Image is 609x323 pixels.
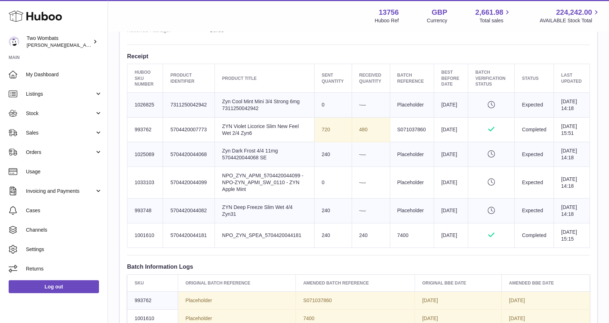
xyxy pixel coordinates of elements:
th: Amended Batch Reference [296,274,415,291]
td: Expected [515,92,554,117]
th: Product title [215,64,315,93]
td: [DATE] [434,198,468,223]
th: Huboo SKU Number [127,64,163,93]
td: 1025069 [127,142,163,167]
td: ZYN Violet Licorice Slim New Feel Wet 2/4 Zyn6 [215,117,315,142]
a: 224,242.00 AVAILABLE Stock Total [540,8,600,24]
th: Original Batch Reference [178,274,296,291]
th: Product Identifier [163,64,215,93]
span: Sales [26,129,95,136]
td: 480 [352,117,390,142]
span: Placeholder [185,315,212,321]
td: NPO_ZYN_SPEA_5704420044181 [215,223,315,248]
td: [DATE] [434,167,468,199]
span: [DATE] [509,315,525,321]
span: Placeholder [185,297,212,303]
td: 240 [314,142,352,167]
td: [DATE] 14:18 [554,198,590,223]
td: 7400 [390,223,434,248]
td: -— [352,92,390,117]
th: Last updated [554,64,590,93]
th: Best Before Date [434,64,468,93]
td: Zyn Cool Mint Mini 3/4 Strong 6mg 7311250042942 [215,92,315,117]
td: [DATE] 15:51 [554,117,590,142]
span: 224,242.00 [556,8,592,17]
th: Status [515,64,554,93]
td: Expected [515,142,554,167]
span: Returns [26,265,102,272]
span: Orders [26,149,95,156]
th: Amended BBE Date [502,274,590,291]
span: 2,661.98 [475,8,504,17]
td: Placeholder [390,198,434,223]
span: Invoicing and Payments [26,188,95,195]
td: 993762 [127,117,163,142]
td: Expected [515,198,554,223]
td: Placeholder [390,92,434,117]
td: 7311250042942 [163,92,215,117]
td: 5704420044068 [163,142,215,167]
span: Usage [26,168,102,175]
td: 240 [314,198,352,223]
span: My Dashboard [26,71,102,78]
th: SKU [127,274,178,291]
td: [DATE] [434,142,468,167]
span: Settings [26,246,102,253]
div: Currency [427,17,447,24]
span: [DATE] [422,315,438,321]
td: Zyn Dark Frost 4/4 11mg 5704420044068 SE [215,142,315,167]
td: Placeholder [390,167,434,199]
td: 5704420044181 [163,223,215,248]
td: [DATE] 14:18 [554,92,590,117]
td: Expected [515,167,554,199]
td: [DATE] [434,117,468,142]
td: 1026825 [127,92,163,117]
img: adam.randall@twowombats.com [9,36,19,47]
td: S071037860 [390,117,434,142]
span: 1001610 [135,315,154,321]
td: [DATE] [434,92,468,117]
span: S071037860 [303,297,331,303]
td: 5704420007773 [163,117,215,142]
span: Cases [26,207,102,214]
span: 7400 [303,315,314,321]
td: 5704420044099 [163,167,215,199]
span: 993762 [135,297,152,303]
th: Sent Quantity [314,64,352,93]
td: ZYN Deep Freeze Slim Wet 4/4 Zyn31 [215,198,315,223]
span: Stock [26,110,95,117]
span: [DATE] [422,297,438,303]
a: 2,661.98 Total sales [475,8,512,24]
th: Batch Reference [390,64,434,93]
td: 1001610 [127,223,163,248]
td: Placeholder [390,142,434,167]
td: 720 [314,117,352,142]
td: 240 [314,223,352,248]
div: Huboo Ref [375,17,399,24]
strong: GBP [432,8,447,17]
td: [DATE] 14:18 [554,142,590,167]
td: NPO_ZYN_APMI_5704420044099 - NPO-ZYN_APMI_SW_0110 - ZYN Apple Mint [215,167,315,199]
td: 240 [352,223,390,248]
td: -— [352,167,390,199]
span: AVAILABLE Stock Total [540,17,600,24]
span: Channels [26,227,102,233]
a: Log out [9,280,99,293]
td: -— [352,142,390,167]
h3: Receipt [127,52,590,60]
strong: 13756 [379,8,399,17]
th: Batch Verification Status [468,64,515,93]
td: [DATE] 14:18 [554,167,590,199]
th: Original BBE Date [415,274,501,291]
span: Total sales [479,17,511,24]
td: [DATE] 15:15 [554,223,590,248]
span: Listings [26,91,95,97]
td: 993748 [127,198,163,223]
span: [PERSON_NAME][EMAIL_ADDRESS][PERSON_NAME][DOMAIN_NAME] [27,42,183,48]
td: -— [352,198,390,223]
span: [DATE] [509,297,525,303]
h3: Batch Information Logs [127,263,590,270]
th: Received Quantity [352,64,390,93]
td: 1033103 [127,167,163,199]
td: [DATE] [434,223,468,248]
